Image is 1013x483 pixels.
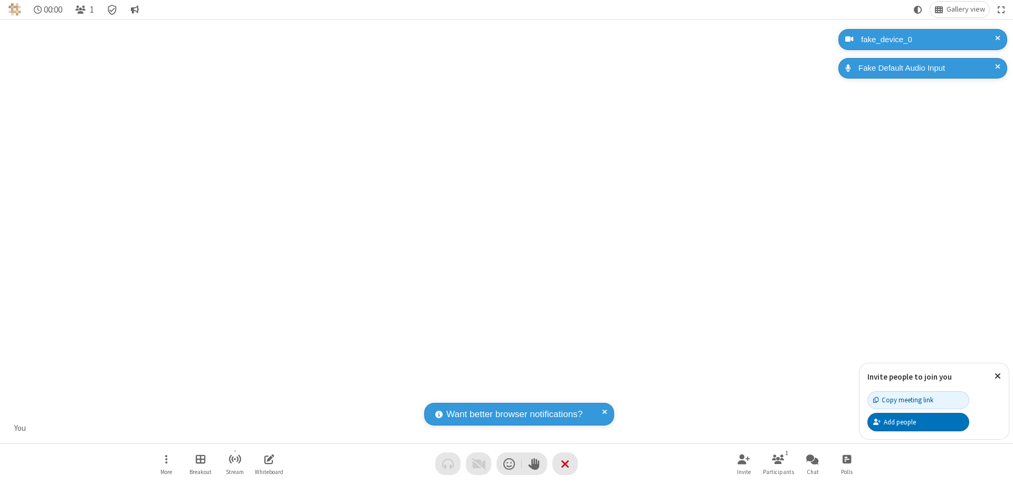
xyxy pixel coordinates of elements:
[226,469,244,475] span: Stream
[782,448,791,458] div: 1
[552,452,578,475] button: End or leave meeting
[807,469,819,475] span: Chat
[496,452,522,475] button: Send a reaction
[435,452,461,475] button: Audio problem - check your Internet connection or call by phone
[185,449,216,479] button: Manage Breakout Rooms
[855,62,999,74] div: Fake Default Audio Input
[728,449,760,479] button: Invite participants (⌘+Shift+I)
[867,391,969,409] button: Copy meeting link
[763,469,794,475] span: Participants
[30,2,67,17] div: Timer
[466,452,491,475] button: Video
[11,422,30,434] div: You
[255,469,283,475] span: Whiteboard
[930,2,989,17] button: Change layout
[522,452,547,475] button: Raise hand
[71,2,98,17] button: Open participant list
[993,2,1009,17] button: Fullscreen
[831,449,863,479] button: Open poll
[873,395,933,405] div: Copy meeting link
[841,469,853,475] span: Polls
[867,372,952,382] label: Invite people to join you
[160,469,172,475] span: More
[90,5,94,15] span: 1
[797,449,828,479] button: Open chat
[126,2,143,17] button: Conversation
[867,413,969,431] button: Add people
[150,449,182,479] button: Open menu
[762,449,794,479] button: Open participant list
[737,469,751,475] span: Invite
[910,2,926,17] button: Using system theme
[44,5,62,15] span: 00:00
[446,408,582,421] span: Want better browser notifications?
[857,34,999,46] div: fake_device_0
[189,469,212,475] span: Breakout
[219,449,251,479] button: Start streaming
[987,363,1009,389] button: Close popover
[8,3,21,16] img: QA Selenium DO NOT DELETE OR CHANGE
[947,5,985,14] span: Gallery view
[102,2,122,17] div: Meeting details Encryption enabled
[253,449,285,479] button: Open shared whiteboard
